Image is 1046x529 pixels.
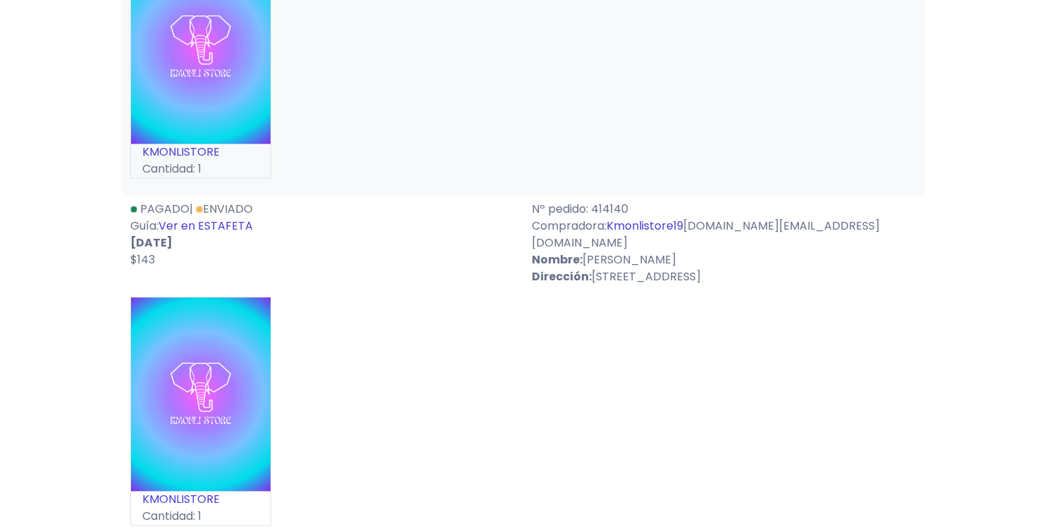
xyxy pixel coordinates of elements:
[122,201,523,285] div: | Guía:
[130,235,515,251] p: [DATE]
[532,251,583,268] strong: Nombre:
[532,268,592,285] strong: Dirección:
[606,218,683,234] a: Kmonlistore19
[532,201,916,218] p: Nº pedido: 414140
[532,251,916,268] p: [PERSON_NAME]
[142,491,220,507] a: KMONLISTORE
[131,297,270,491] img: small_1724858623046.png
[131,161,270,178] p: Cantidad: 1
[130,251,155,268] span: $143
[131,508,270,525] p: Cantidad: 1
[196,201,253,217] a: Enviado
[142,144,220,160] a: KMONLISTORE
[532,268,916,285] p: [STREET_ADDRESS]
[158,218,253,234] a: Ver en ESTAFETA
[140,201,189,217] span: Pagado
[532,218,916,251] p: Compradora: [DOMAIN_NAME][EMAIL_ADDRESS][DOMAIN_NAME]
